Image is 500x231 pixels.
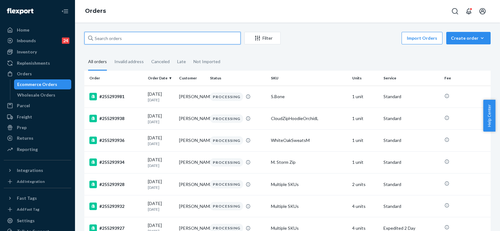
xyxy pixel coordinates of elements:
div: Wholesale Orders [17,92,55,98]
div: #255293928 [89,181,143,188]
div: [DATE] [148,113,174,124]
td: [PERSON_NAME] [177,86,208,108]
input: Search orders [84,32,241,44]
td: Multiple SKUs [268,195,350,217]
div: [DATE] [148,200,174,212]
a: Wholesale Orders [14,90,72,100]
button: Fast Tags [4,193,71,203]
button: Close Navigation [59,5,71,18]
div: 24 [62,38,69,44]
td: 4 units [350,195,381,217]
div: Fast Tags [17,195,37,201]
div: S.Bone [271,93,347,100]
p: [DATE] [148,207,174,212]
div: [DATE] [148,178,174,190]
div: CloudZipHoodieOrchidL [271,115,347,122]
td: 1 unit [350,129,381,151]
div: PROCESSING [210,158,243,167]
div: Reporting [17,146,38,153]
div: Freight [17,114,32,120]
a: Add Integration [4,178,71,185]
a: Inventory [4,47,71,57]
th: Status [207,71,268,86]
div: WhiteOakSweatsM [271,137,347,143]
div: Parcel [17,103,30,109]
div: Inbounds [17,38,36,44]
div: Not Imported [193,53,220,70]
div: Prep [17,124,27,131]
div: M. Storm Zip [271,159,347,165]
div: [DATE] [148,91,174,103]
button: Filter [244,32,281,44]
div: Home [17,27,29,33]
div: PROCESSING [210,180,243,188]
th: Order [84,71,145,86]
div: Add Fast Tag [17,207,39,212]
p: Standard [383,203,439,209]
div: Create order [451,35,486,41]
div: Returns [17,135,33,141]
td: [PERSON_NAME] [177,129,208,151]
p: [DATE] [148,97,174,103]
div: Late [177,53,186,70]
div: Ecommerce Orders [17,81,57,88]
div: #255293934 [89,158,143,166]
button: Import Orders [402,32,442,44]
div: Replenishments [17,60,50,66]
p: Standard [383,181,439,188]
a: Freight [4,112,71,122]
p: [DATE] [148,119,174,124]
a: Replenishments [4,58,71,68]
a: Home [4,25,71,35]
td: [PERSON_NAME] [177,195,208,217]
div: PROCESSING [210,136,243,145]
p: [DATE] [148,185,174,190]
td: 2 units [350,173,381,195]
td: 1 unit [350,151,381,173]
div: Invalid address [114,53,144,70]
div: [DATE] [148,157,174,168]
div: All orders [88,53,107,71]
div: PROCESSING [210,202,243,210]
div: PROCESSING [210,114,243,123]
th: Order Date [145,71,177,86]
div: Integrations [17,167,43,173]
td: [PERSON_NAME] [177,108,208,129]
div: Canceled [151,53,170,70]
div: Filter [245,35,280,41]
div: Orders [17,71,32,77]
p: Standard [383,93,439,100]
button: Open Search Box [449,5,461,18]
a: Returns [4,133,71,143]
p: Standard [383,159,439,165]
th: Units [350,71,381,86]
a: Reporting [4,144,71,154]
div: #255293936 [89,137,143,144]
button: Integrations [4,165,71,175]
button: Help Center [483,100,495,132]
img: Flexport logo [7,8,33,14]
a: Add Fast Tag [4,206,71,213]
button: Open notifications [462,5,475,18]
a: Ecommerce Orders [14,79,72,89]
div: Inventory [17,49,37,55]
td: Multiple SKUs [268,173,350,195]
div: Settings [17,218,35,224]
div: #255293981 [89,93,143,100]
p: [DATE] [148,141,174,146]
ol: breadcrumbs [80,2,111,20]
a: Prep [4,123,71,133]
div: Add Integration [17,179,45,184]
div: #255293938 [89,115,143,122]
p: Standard [383,137,439,143]
a: Orders [85,8,106,14]
a: Orders [4,69,71,79]
div: #255293932 [89,203,143,210]
div: Customer [179,75,205,81]
td: [PERSON_NAME] [177,151,208,173]
th: SKU [268,71,350,86]
p: [DATE] [148,163,174,168]
td: 1 unit [350,86,381,108]
div: [DATE] [148,135,174,146]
